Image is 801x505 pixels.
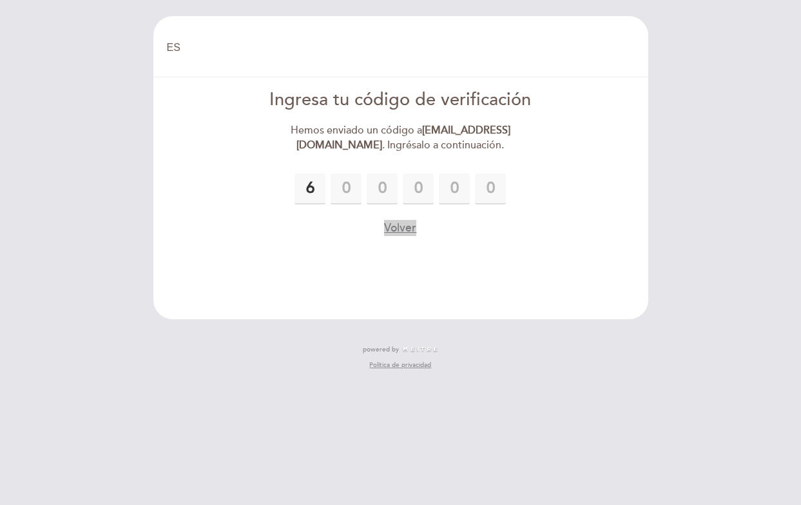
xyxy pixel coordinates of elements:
[331,173,362,204] input: 0
[367,173,398,204] input: 0
[475,173,506,204] input: 0
[403,173,434,204] input: 0
[384,220,416,236] button: Volver
[253,88,548,113] div: Ingresa tu código de verificación
[439,173,470,204] input: 0
[369,361,431,370] a: Política de privacidad
[294,173,325,204] input: 0
[296,124,510,152] strong: [EMAIL_ADDRESS][DOMAIN_NAME]
[402,346,439,353] img: MEITRE
[363,345,399,354] span: powered by
[363,345,439,354] a: powered by
[253,123,548,153] div: Hemos enviado un código a . Ingrésalo a continuación.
